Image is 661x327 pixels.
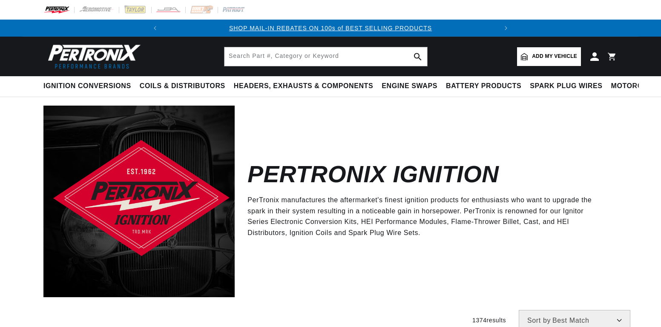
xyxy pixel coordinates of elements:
button: Translation missing: en.sections.announcements.previous_announcement [147,20,164,37]
span: Ignition Conversions [43,82,131,91]
span: Headers, Exhausts & Components [234,82,373,91]
span: Spark Plug Wires [530,82,602,91]
button: search button [408,47,427,66]
a: Add my vehicle [517,47,581,66]
div: Announcement [164,23,498,33]
span: Add my vehicle [532,52,577,60]
p: PerTronix manufactures the aftermarket's finest ignition products for enthusiasts who want to upg... [247,195,605,238]
summary: Engine Swaps [377,76,442,96]
a: SHOP MAIL-IN REBATES ON 100s of BEST SELLING PRODUCTS [229,25,432,32]
img: Pertronix Ignition [43,106,235,297]
span: Battery Products [446,82,521,91]
span: Coils & Distributors [140,82,225,91]
img: Pertronix [43,42,141,71]
h2: Pertronix Ignition [247,164,499,184]
summary: Spark Plug Wires [526,76,606,96]
div: 1 of 2 [164,23,498,33]
input: Search Part #, Category or Keyword [224,47,427,66]
summary: Battery Products [442,76,526,96]
span: Sort by [527,317,551,324]
slideshow-component: Translation missing: en.sections.announcements.announcement_bar [22,20,639,37]
summary: Coils & Distributors [135,76,230,96]
summary: Ignition Conversions [43,76,135,96]
button: Translation missing: en.sections.announcements.next_announcement [497,20,514,37]
summary: Headers, Exhausts & Components [230,76,377,96]
span: 1374 results [472,317,506,324]
span: Engine Swaps [382,82,437,91]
